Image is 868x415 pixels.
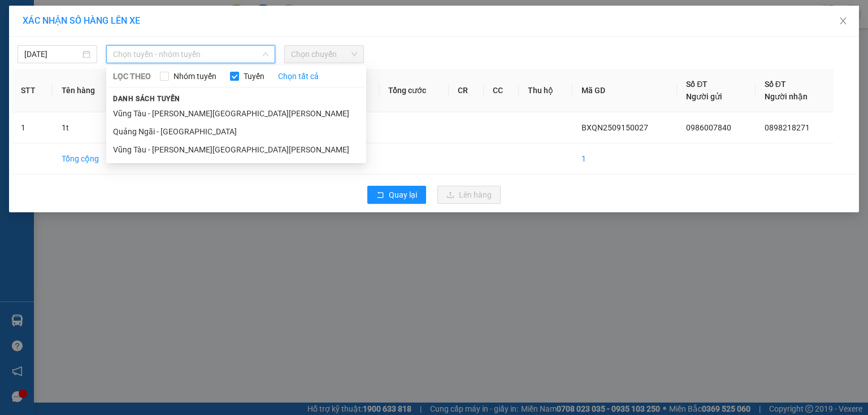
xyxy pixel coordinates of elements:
[827,6,859,37] button: Close
[376,191,384,200] span: rollback
[765,92,808,101] span: Người nhận
[53,69,121,112] th: Tên hàng
[437,186,501,204] button: uploadLên hàng
[686,92,722,101] span: Người gửi
[765,80,786,89] span: Số ĐT
[113,70,151,82] span: LỌC THEO
[12,69,53,112] th: STT
[5,31,29,84] img: logo
[389,189,417,201] span: Quay lại
[765,123,810,132] span: 0898218271
[106,123,366,141] li: Quảng Ngãi - [GEOGRAPHIC_DATA]
[519,69,572,112] th: Thu hộ
[169,70,221,82] span: Nhóm tuyến
[262,51,269,58] span: down
[379,69,448,112] th: Tổng cước
[572,69,678,112] th: Mã GD
[581,123,648,132] span: BXQN2509150027
[24,48,80,60] input: 15/09/2025
[367,186,426,204] button: rollbackQuay lại
[53,112,121,143] td: 1t
[113,46,268,63] span: Chọn tuyến - nhóm tuyến
[106,104,366,123] li: Vũng Tàu - [PERSON_NAME][GEOGRAPHIC_DATA][PERSON_NAME]
[278,70,319,82] a: Chọn tất cả
[12,112,53,143] td: 1
[106,141,366,159] li: Vũng Tàu - [PERSON_NAME][GEOGRAPHIC_DATA][PERSON_NAME]
[686,80,708,89] span: Số ĐT
[32,9,178,69] strong: [PERSON_NAME] ([PERSON_NAME][GEOGRAPHIC_DATA][PERSON_NAME])
[572,143,678,174] td: 1
[239,70,269,82] span: Tuyến
[23,15,140,26] span: XÁC NHẬN SỐ HÀNG LÊN XE
[839,16,848,25] span: close
[449,69,484,112] th: CR
[291,46,357,63] span: Chọn chuyến
[41,72,168,93] strong: Tổng đài hỗ trợ: 0914 113 973 - 0982 113 973 - 0919 113 973 -
[106,94,187,104] span: Danh sách tuyến
[484,69,519,112] th: CC
[686,123,731,132] span: 0986007840
[53,143,121,174] td: Tổng cộng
